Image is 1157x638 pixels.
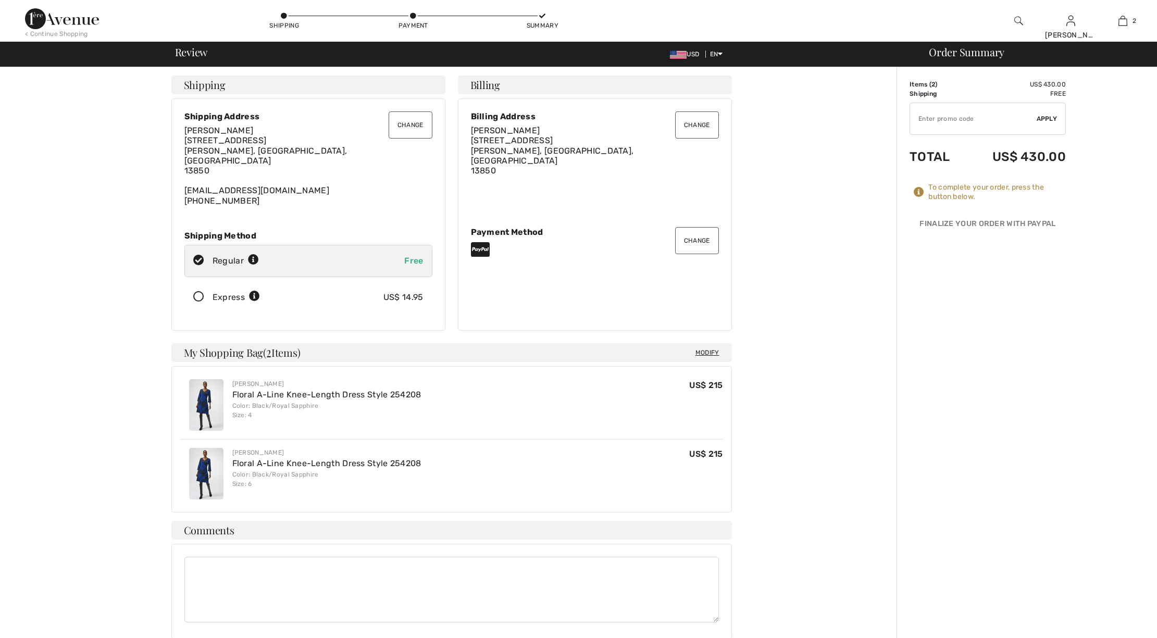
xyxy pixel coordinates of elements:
[710,51,723,58] span: EN
[25,29,88,39] div: < Continue Shopping
[910,218,1066,234] div: Finalize Your Order with PayPal
[1097,15,1148,27] a: 2
[171,343,732,362] h4: My Shopping Bag
[965,139,1066,174] td: US$ 430.00
[1066,15,1075,27] img: My Info
[171,521,732,540] h4: Comments
[189,448,223,499] img: Floral A-Line Knee-Length Dress Style 254208
[470,80,500,90] span: Billing
[184,126,432,206] div: [EMAIL_ADDRESS][DOMAIN_NAME] [PHONE_NUMBER]
[213,255,259,267] div: Regular
[232,390,421,399] a: Floral A-Line Knee-Length Dress Style 254208
[184,80,226,90] span: Shipping
[1045,30,1096,41] div: [PERSON_NAME]
[383,291,424,304] div: US$ 14.95
[670,51,703,58] span: USD
[1090,607,1147,633] iframe: Opens a widget where you can find more information
[527,21,558,30] div: Summary
[471,227,719,237] div: Payment Method
[184,557,719,622] textarea: Comments
[389,111,432,139] button: Change
[232,470,421,489] div: Color: Black/Royal Sapphire Size: 6
[675,111,719,139] button: Change
[695,347,719,358] span: Modify
[184,231,432,241] div: Shipping Method
[184,111,432,121] div: Shipping Address
[471,111,719,121] div: Billing Address
[1118,15,1127,27] img: My Bag
[910,139,965,174] td: Total
[263,345,300,359] span: ( Items)
[232,448,421,457] div: [PERSON_NAME]
[910,80,965,89] td: Items ( )
[928,183,1066,202] div: To complete your order, press the button below.
[931,81,935,88] span: 2
[1133,16,1136,26] span: 2
[670,51,687,59] img: US Dollar
[965,80,1066,89] td: US$ 430.00
[910,103,1037,134] input: Promo code
[397,21,429,30] div: Payment
[175,47,208,57] span: Review
[1037,114,1058,123] span: Apply
[1066,16,1075,26] a: Sign In
[189,379,223,431] img: Floral A-Line Knee-Length Dress Style 254208
[232,458,421,468] a: Floral A-Line Knee-Length Dress Style 254208
[1014,15,1023,27] img: search the website
[232,379,421,389] div: [PERSON_NAME]
[184,126,254,135] span: [PERSON_NAME]
[689,380,723,390] span: US$ 215
[471,126,540,135] span: [PERSON_NAME]
[404,256,423,266] span: Free
[689,449,723,459] span: US$ 215
[25,8,99,29] img: 1ère Avenue
[232,401,421,420] div: Color: Black/Royal Sapphire Size: 4
[965,89,1066,98] td: Free
[675,227,719,254] button: Change
[266,345,271,358] span: 2
[916,47,1151,57] div: Order Summary
[184,135,347,176] span: [STREET_ADDRESS] [PERSON_NAME], [GEOGRAPHIC_DATA], [GEOGRAPHIC_DATA] 13850
[269,21,300,30] div: Shipping
[471,135,634,176] span: [STREET_ADDRESS] [PERSON_NAME], [GEOGRAPHIC_DATA], [GEOGRAPHIC_DATA] 13850
[213,291,260,304] div: Express
[910,89,965,98] td: Shipping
